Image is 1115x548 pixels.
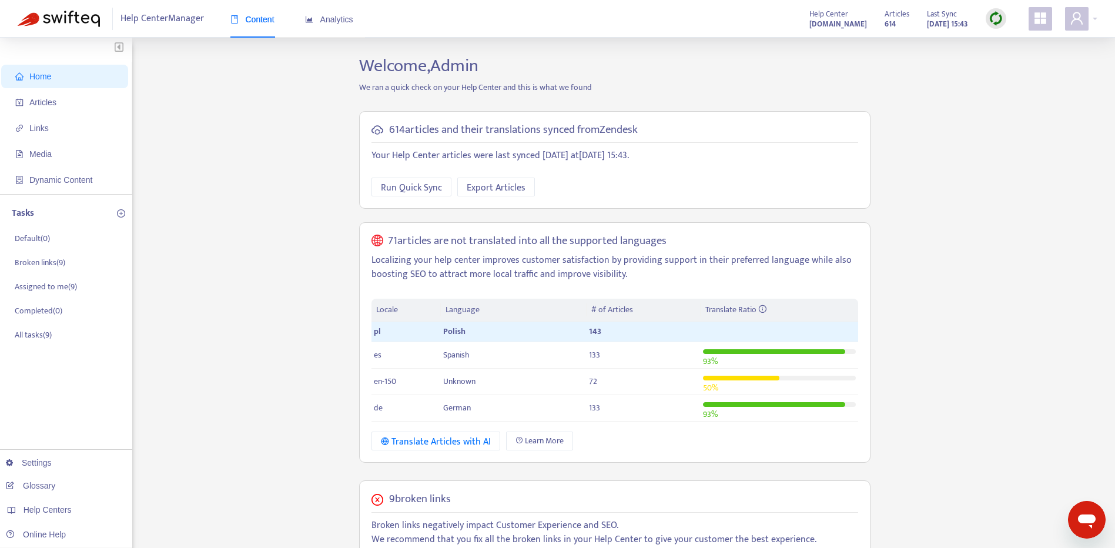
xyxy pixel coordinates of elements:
[589,348,600,362] span: 133
[18,11,100,27] img: Swifteq
[885,18,896,31] strong: 614
[705,303,853,316] div: Translate Ratio
[15,280,77,293] p: Assigned to me ( 9 )
[12,206,34,220] p: Tasks
[371,149,858,163] p: Your Help Center articles were last synced [DATE] at [DATE] 15:43 .
[703,407,718,421] span: 93 %
[371,432,500,450] button: Translate Articles with AI
[989,11,1003,26] img: sync.dc5367851b00ba804db3.png
[230,15,239,24] span: book
[467,181,525,195] span: Export Articles
[809,17,867,31] a: [DOMAIN_NAME]
[371,299,441,322] th: Locale
[589,325,601,338] span: 143
[587,299,700,322] th: # of Articles
[15,98,24,106] span: account-book
[6,481,55,490] a: Glossary
[441,299,587,322] th: Language
[371,235,383,248] span: global
[305,15,353,24] span: Analytics
[120,8,204,30] span: Help Center Manager
[15,329,52,341] p: All tasks ( 9 )
[1068,501,1106,539] iframe: Przycisk umożliwiający otwarcie okna komunikatora
[381,435,491,449] div: Translate Articles with AI
[6,530,66,539] a: Online Help
[350,81,879,93] p: We ran a quick check on your Help Center and this is what we found
[371,178,451,196] button: Run Quick Sync
[6,458,52,467] a: Settings
[457,178,535,196] button: Export Articles
[927,18,968,31] strong: [DATE] 15:43
[15,150,24,158] span: file-image
[230,15,274,24] span: Content
[305,15,313,24] span: area-chart
[389,493,451,506] h5: 9 broken links
[809,8,848,21] span: Help Center
[389,123,638,137] h5: 614 articles and their translations synced from Zendesk
[15,72,24,81] span: home
[589,401,600,415] span: 133
[589,375,597,388] span: 72
[443,325,466,338] span: Polish
[29,175,92,185] span: Dynamic Content
[371,494,383,506] span: close-circle
[24,505,72,514] span: Help Centers
[374,348,381,362] span: es
[29,72,51,81] span: Home
[15,256,65,269] p: Broken links ( 9 )
[443,401,471,415] span: German
[371,124,383,136] span: cloud-sync
[885,8,909,21] span: Articles
[388,235,667,248] h5: 71 articles are not translated into all the supported languages
[359,51,478,81] span: Welcome, Admin
[374,375,396,388] span: en-150
[15,124,24,132] span: link
[29,149,52,159] span: Media
[371,519,858,547] p: Broken links negatively impact Customer Experience and SEO. We recommend that you fix all the bro...
[371,253,858,282] p: Localizing your help center improves customer satisfaction by providing support in their preferre...
[506,432,573,450] a: Learn More
[381,181,442,195] span: Run Quick Sync
[703,381,718,395] span: 50 %
[29,123,49,133] span: Links
[374,401,383,415] span: de
[117,209,125,218] span: plus-circle
[443,375,476,388] span: Unknown
[443,348,470,362] span: Spanish
[15,305,62,317] p: Completed ( 0 )
[15,176,24,184] span: container
[927,8,957,21] span: Last Sync
[525,435,564,447] span: Learn More
[29,98,56,107] span: Articles
[1070,11,1084,25] span: user
[15,232,50,245] p: Default ( 0 )
[703,355,718,368] span: 93 %
[374,325,381,338] span: pl
[1033,11,1047,25] span: appstore
[809,18,867,31] strong: [DOMAIN_NAME]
